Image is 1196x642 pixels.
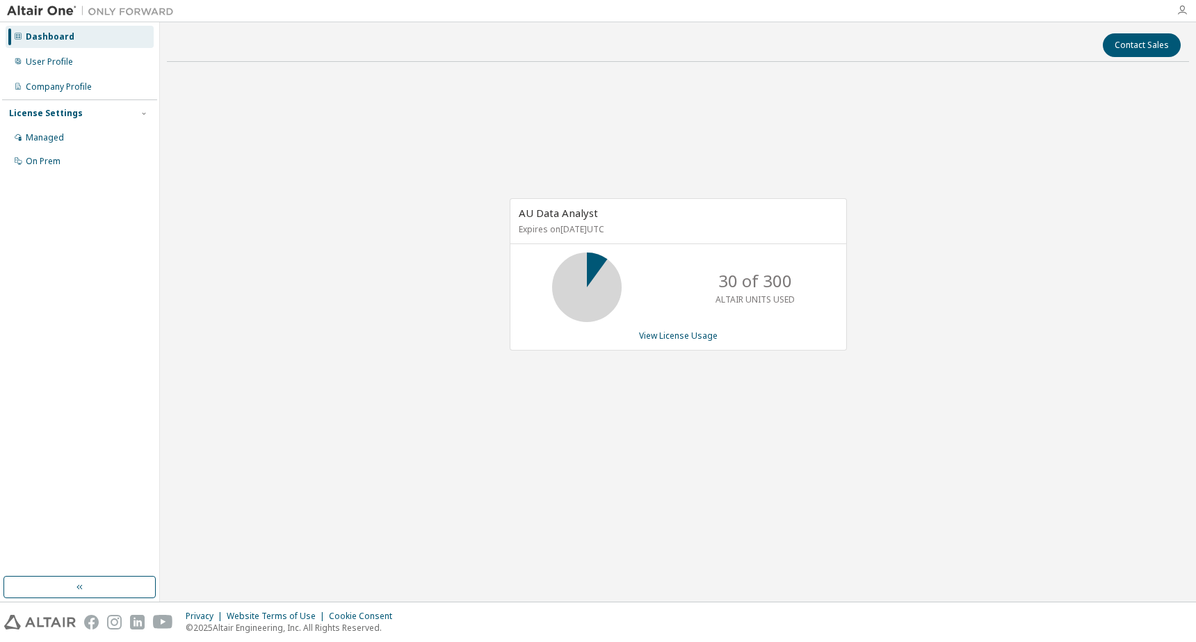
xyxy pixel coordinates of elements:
[519,206,598,220] span: AU Data Analyst
[130,615,145,629] img: linkedin.svg
[1103,33,1181,57] button: Contact Sales
[186,622,401,634] p: © 2025 Altair Engineering, Inc. All Rights Reserved.
[153,615,173,629] img: youtube.svg
[26,81,92,93] div: Company Profile
[84,615,99,629] img: facebook.svg
[519,223,834,235] p: Expires on [DATE] UTC
[26,31,74,42] div: Dashboard
[7,4,181,18] img: Altair One
[639,330,718,342] a: View License Usage
[107,615,122,629] img: instagram.svg
[718,269,792,293] p: 30 of 300
[4,615,76,629] img: altair_logo.svg
[26,56,73,67] div: User Profile
[716,294,795,305] p: ALTAIR UNITS USED
[26,132,64,143] div: Managed
[26,156,60,167] div: On Prem
[329,611,401,622] div: Cookie Consent
[9,108,83,119] div: License Settings
[186,611,227,622] div: Privacy
[227,611,329,622] div: Website Terms of Use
